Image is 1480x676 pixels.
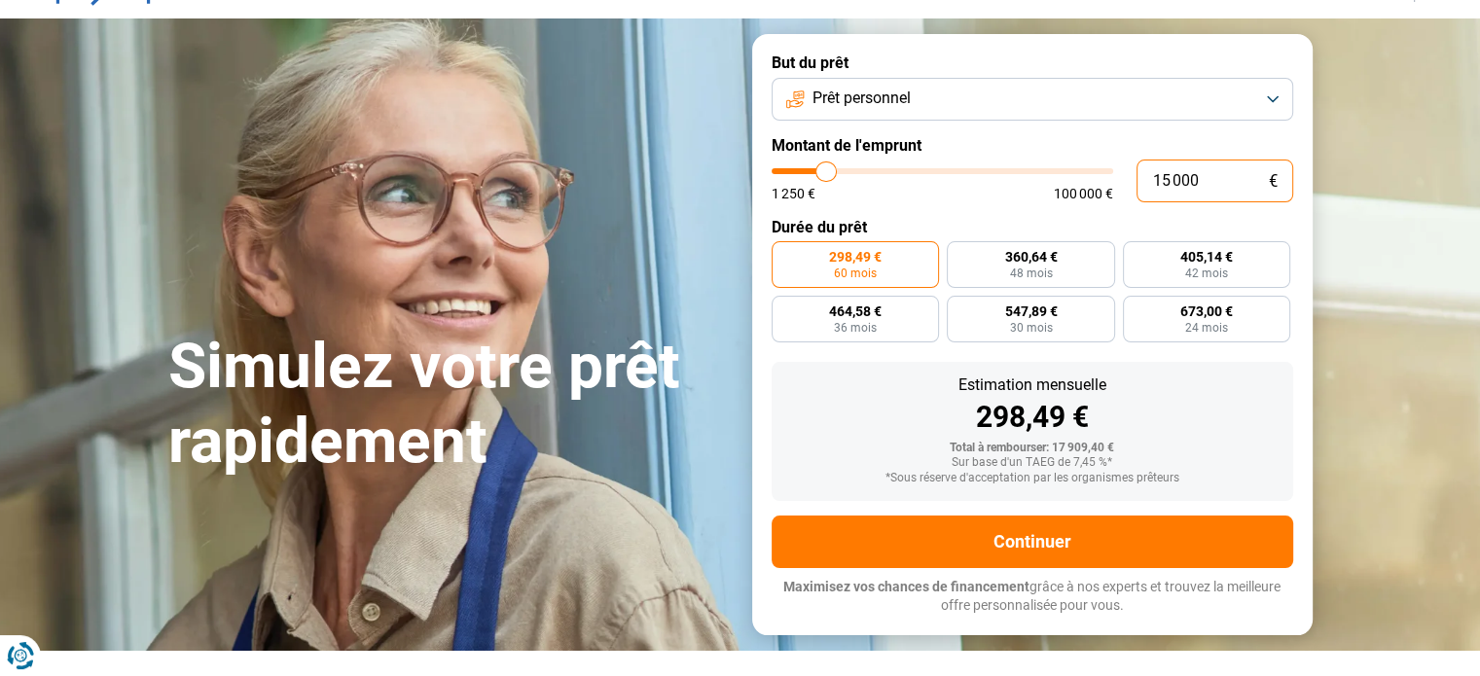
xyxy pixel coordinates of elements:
[787,403,1278,432] div: 298,49 €
[772,136,1293,155] label: Montant de l'emprunt
[787,472,1278,485] div: *Sous réserve d'acceptation par les organismes prêteurs
[1009,322,1052,334] span: 30 mois
[787,442,1278,455] div: Total à rembourser: 17 909,40 €
[168,330,729,480] h1: Simulez votre prêt rapidement
[1054,187,1113,200] span: 100 000 €
[772,578,1293,616] p: grâce à nos experts et trouvez la meilleure offre personnalisée pour vous.
[834,267,877,279] span: 60 mois
[1009,267,1052,279] span: 48 mois
[834,322,877,334] span: 36 mois
[783,579,1029,594] span: Maximisez vos chances de financement
[772,218,1293,236] label: Durée du prêt
[829,304,882,318] span: 464,58 €
[787,377,1278,393] div: Estimation mensuelle
[1004,304,1057,318] span: 547,89 €
[1185,322,1228,334] span: 24 mois
[1269,173,1278,190] span: €
[772,53,1293,72] label: But du prêt
[787,456,1278,470] div: Sur base d'un TAEG de 7,45 %*
[1004,250,1057,264] span: 360,64 €
[812,88,911,109] span: Prêt personnel
[772,78,1293,121] button: Prêt personnel
[1180,304,1233,318] span: 673,00 €
[772,516,1293,568] button: Continuer
[829,250,882,264] span: 298,49 €
[1185,267,1228,279] span: 42 mois
[1180,250,1233,264] span: 405,14 €
[772,187,815,200] span: 1 250 €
